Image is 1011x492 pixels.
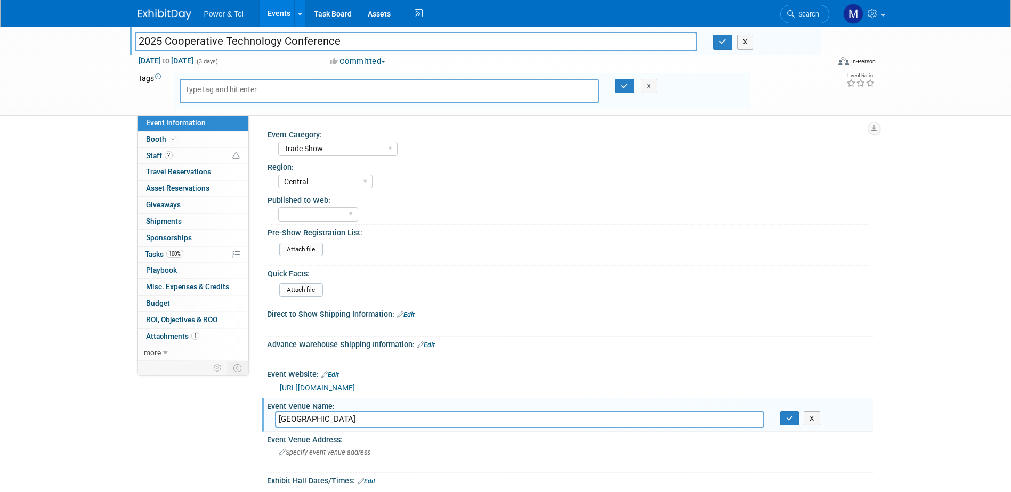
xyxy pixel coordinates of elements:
span: Booth [146,135,179,143]
div: Exhibit Hall Dates/Times: [267,473,873,487]
a: Travel Reservations [138,164,248,180]
span: Event Information [146,118,206,127]
a: Asset Reservations [138,181,248,196]
span: Tasks [145,250,183,258]
a: Edit [397,311,415,318]
a: ROI, Objectives & ROO [138,312,248,328]
a: Sponsorships [138,230,248,246]
img: Michael Mackeben [843,4,863,24]
span: Sponsorships [146,233,192,242]
a: Giveaways [138,197,248,213]
input: Type tag and hit enter [185,84,270,95]
td: Tags [138,73,164,109]
div: Event Venue Address: [267,432,873,445]
i: Booth reservation complete [171,136,176,142]
div: Event Venue Name: [267,398,873,412]
img: Format-Inperson.png [838,57,849,65]
span: Search [795,10,819,18]
span: 2 [165,151,173,159]
div: Event Format [766,55,876,71]
span: Staff [146,151,173,160]
span: Asset Reservations [146,184,209,192]
button: X [641,79,657,94]
a: Booth [138,132,248,147]
a: [URL][DOMAIN_NAME] [280,383,355,392]
div: In-Person [851,58,876,65]
span: Budget [146,299,170,307]
span: Attachments [146,332,199,340]
div: Event Rating [846,73,875,78]
div: Event Category: [268,127,869,140]
a: Edit [417,341,435,349]
a: Edit [321,371,339,379]
button: Committed [326,56,390,67]
a: Tasks100% [138,247,248,263]
img: ExhibitDay [138,9,191,20]
div: Event Website: [267,366,873,380]
span: more [144,348,161,357]
a: Attachments1 [138,329,248,345]
a: Edit [358,478,375,485]
span: Travel Reservations [146,167,211,176]
a: Budget [138,296,248,311]
td: Toggle Event Tabs [227,361,248,375]
div: Pre-Show Registration List: [268,225,869,238]
div: Quick Facts: [268,266,869,279]
div: Region: [268,159,869,173]
a: Misc. Expenses & Credits [138,279,248,295]
span: Giveaways [146,200,181,209]
div: Advance Warehouse Shipping Information: [267,337,873,350]
span: to [161,56,171,65]
a: Staff2 [138,148,248,164]
span: 100% [166,250,183,258]
a: more [138,345,248,361]
a: Search [780,5,829,23]
span: Misc. Expenses & Credits [146,282,229,291]
span: Playbook [146,266,177,274]
a: Event Information [138,115,248,131]
td: Personalize Event Tab Strip [208,361,227,375]
span: Power & Tel [204,10,244,18]
div: Published to Web: [268,192,869,206]
span: [DATE] [DATE] [138,56,194,65]
button: X [804,411,820,426]
a: Playbook [138,263,248,278]
span: (3 days) [196,58,218,65]
span: Specify event venue address [279,448,370,456]
button: X [737,35,754,50]
div: Direct to Show Shipping Information: [267,306,873,320]
span: Shipments [146,217,182,225]
span: Potential Scheduling Conflict -- at least one attendee is tagged in another overlapping event. [232,151,240,161]
a: Shipments [138,214,248,229]
span: 1 [191,332,199,340]
span: ROI, Objectives & ROO [146,315,217,324]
